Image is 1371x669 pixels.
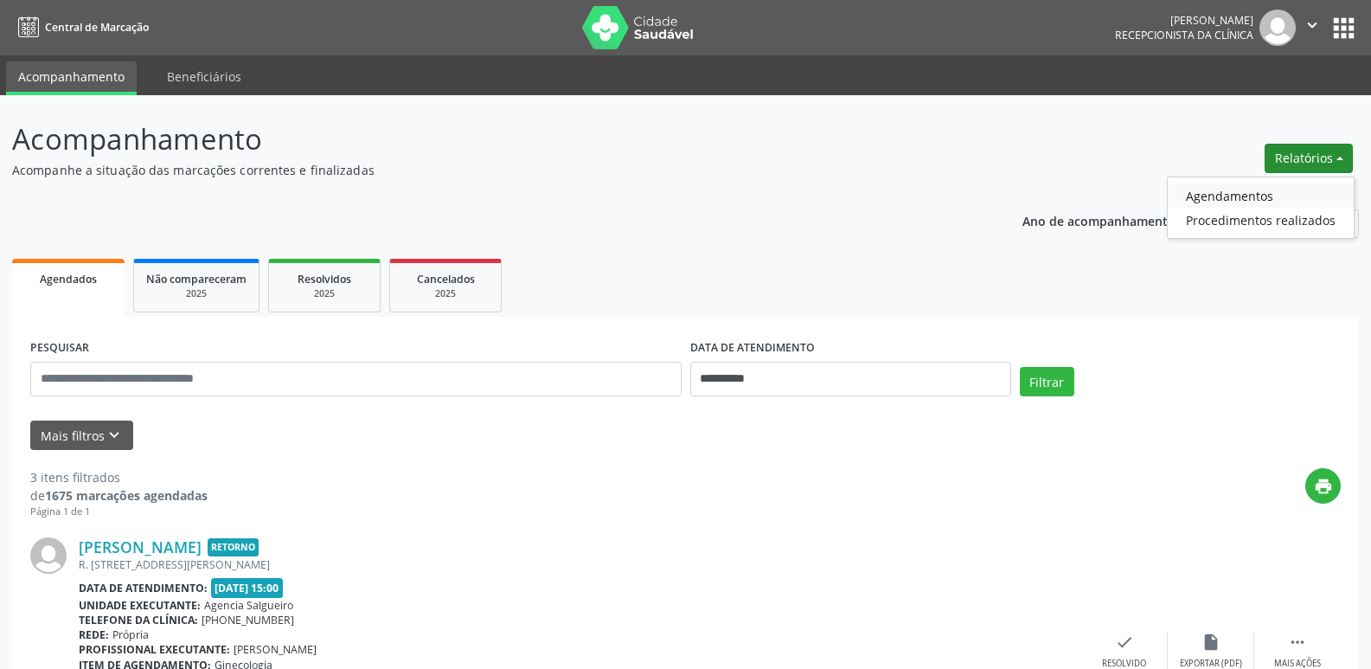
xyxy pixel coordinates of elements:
a: Central de Marcação [12,13,149,42]
div: de [30,486,208,505]
label: DATA DE ATENDIMENTO [690,335,815,362]
div: Página 1 de 1 [30,505,208,519]
strong: 1675 marcações agendadas [45,487,208,504]
a: Procedimentos realizados [1168,208,1354,232]
button: apps [1329,13,1359,43]
div: 2025 [146,287,247,300]
a: Acompanhamento [6,61,137,95]
span: [PERSON_NAME] [234,642,317,657]
span: Agendados [40,272,97,286]
span: Não compareceram [146,272,247,286]
b: Rede: [79,627,109,642]
span: Retorno [208,538,259,556]
span: [PHONE_NUMBER] [202,613,294,627]
img: img [1259,10,1296,46]
b: Telefone da clínica: [79,613,198,627]
button:  [1296,10,1329,46]
button: Filtrar [1020,367,1074,396]
button: print [1305,468,1341,504]
ul: Relatórios [1167,177,1355,239]
a: Agendamentos [1168,183,1354,208]
b: Unidade executante: [79,598,201,613]
i:  [1303,16,1322,35]
div: 3 itens filtrados [30,468,208,486]
span: Recepcionista da clínica [1115,28,1253,42]
span: Própria [112,627,149,642]
button: Relatórios [1265,144,1353,173]
p: Acompanhe a situação das marcações correntes e finalizadas [12,161,955,179]
div: 2025 [402,287,489,300]
b: Data de atendimento: [79,581,208,595]
i: keyboard_arrow_down [105,426,124,445]
span: Agencia Salgueiro [204,598,293,613]
a: [PERSON_NAME] [79,537,202,556]
label: PESQUISAR [30,335,89,362]
button: Mais filtroskeyboard_arrow_down [30,421,133,451]
span: Resolvidos [298,272,351,286]
i:  [1288,633,1307,652]
div: 2025 [281,287,368,300]
img: img [30,537,67,574]
b: Profissional executante: [79,642,230,657]
div: R. [STREET_ADDRESS][PERSON_NAME] [79,557,1081,572]
p: Ano de acompanhamento [1022,209,1176,231]
a: Beneficiários [155,61,253,92]
span: [DATE] 15:00 [211,578,284,598]
i: print [1314,477,1333,496]
i: check [1115,633,1134,652]
span: Cancelados [417,272,475,286]
i: insert_drive_file [1201,633,1220,652]
p: Acompanhamento [12,118,955,161]
span: Central de Marcação [45,20,149,35]
div: [PERSON_NAME] [1115,13,1253,28]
